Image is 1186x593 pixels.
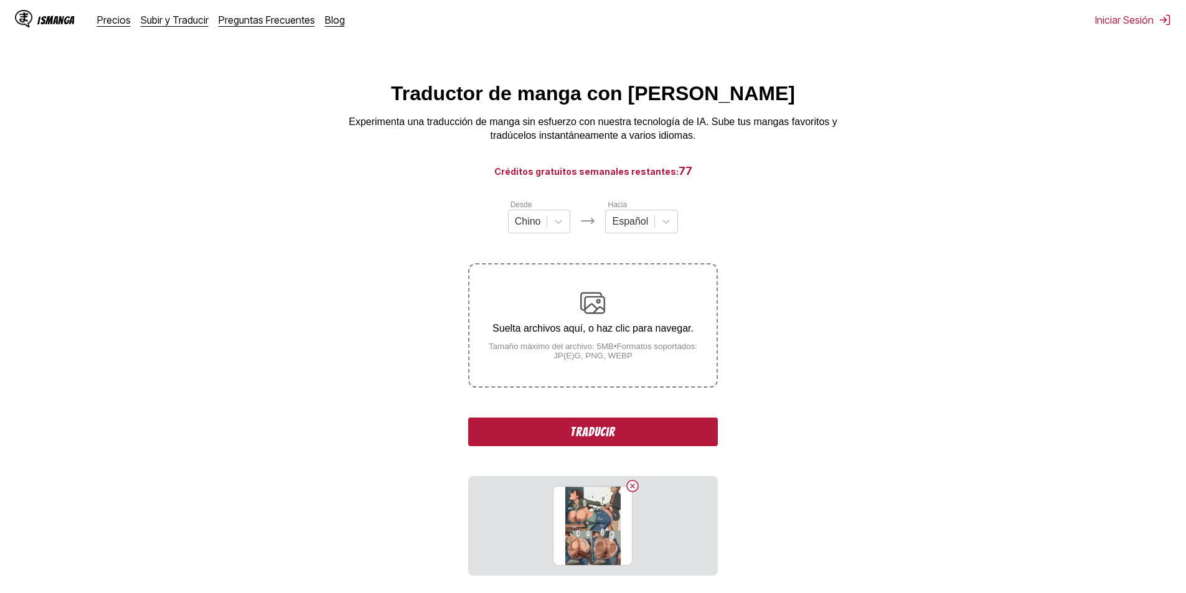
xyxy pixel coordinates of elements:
div: IsManga [37,14,75,26]
p: Suelta archivos aquí, o haz clic para navegar. [469,323,716,334]
a: Subir y Traducir [141,14,209,26]
span: 77 [679,164,692,177]
img: Sign out [1159,14,1171,26]
small: Tamaño máximo del archivo: 5MB • Formatos soportados: JP(E)G, PNG, WEBP [469,342,716,360]
p: Experimenta una traducción de manga sin esfuerzo con nuestra tecnología de IA. Sube tus mangas fa... [344,115,842,143]
img: IsManga Logo [15,10,32,27]
h1: Traductor de manga con [PERSON_NAME] [391,82,795,105]
img: Languages icon [580,213,595,228]
a: Precios [97,14,131,26]
button: Delete image [625,479,640,493]
h3: Créditos gratuitos semanales restantes: [30,163,1156,179]
a: IsManga LogoIsManga [15,10,97,30]
a: Blog [325,14,345,26]
button: Iniciar Sesión [1095,14,1171,26]
label: Desde [511,200,532,209]
label: Hacia [608,200,627,209]
a: Preguntas Frecuentes [219,14,315,26]
button: Traducir [468,418,717,446]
